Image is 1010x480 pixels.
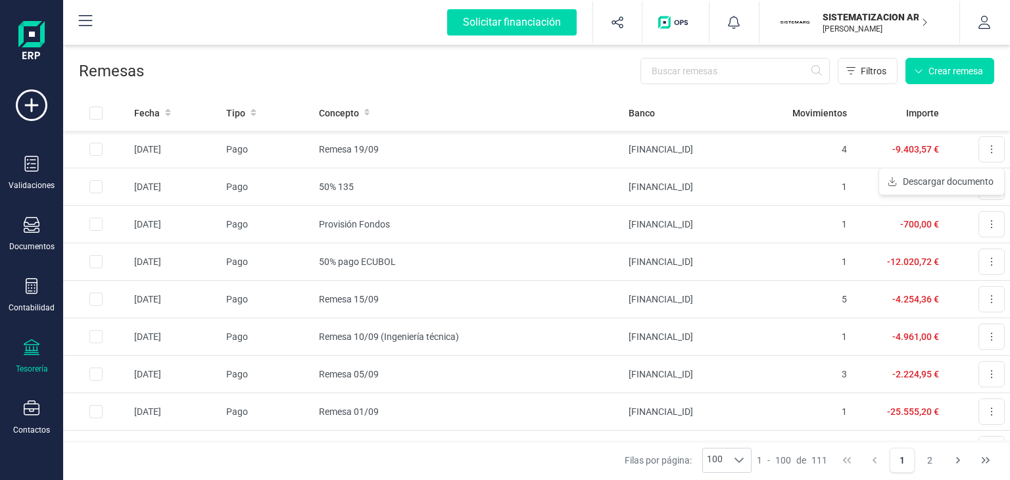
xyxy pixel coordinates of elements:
[823,24,928,34] p: [PERSON_NAME]
[226,406,248,417] span: Pago
[129,281,221,318] td: [DATE]
[811,454,827,467] span: 111
[623,431,759,468] td: [FINANCIAL_ID]
[16,364,48,374] div: Tesorería
[129,131,221,168] td: [DATE]
[226,144,248,155] span: Pago
[226,294,248,304] span: Pago
[314,393,624,431] td: Remesa 01/09
[775,454,791,467] span: 100
[129,318,221,356] td: [DATE]
[823,11,928,24] p: SISTEMATIZACION ARQUITECTONICA EN REFORMAS SL
[757,454,827,467] div: -
[625,448,752,473] div: Filas por página:
[129,243,221,281] td: [DATE]
[129,168,221,206] td: [DATE]
[129,356,221,393] td: [DATE]
[759,243,852,281] td: 1
[226,331,248,342] span: Pago
[314,206,624,243] td: Provisión Fondos
[759,281,852,318] td: 5
[9,180,55,191] div: Validaciones
[861,64,886,78] span: Filtros
[18,21,45,63] img: Logo Finanedi
[623,206,759,243] td: [FINANCIAL_ID]
[792,107,847,120] span: Movimientos
[906,107,939,120] span: Importe
[89,330,103,343] div: Row Selected 7f567f0f-47ba-4991-bff2-493340c2f612
[89,218,103,231] div: Row Selected f914f696-8490-4556-9e57-9c524bc9aa06
[862,448,887,473] button: Previous Page
[703,448,727,472] span: 100
[9,302,55,313] div: Contabilidad
[129,393,221,431] td: [DATE]
[879,168,1004,195] button: Descargar documento
[892,331,939,342] span: -4.961,00 €
[623,393,759,431] td: [FINANCIAL_ID]
[892,294,939,304] span: -4.254,36 €
[759,431,852,468] td: 1
[658,16,693,29] img: Logo de OPS
[447,9,577,36] div: Solicitar financiación
[629,107,655,120] span: Banco
[973,448,998,473] button: Last Page
[134,107,160,120] span: Fecha
[834,448,859,473] button: First Page
[759,168,852,206] td: 1
[13,425,50,435] div: Contactos
[89,143,103,156] div: Row Selected 7fffcda6-0ec2-4fa9-bae5-c660fa77a7d5
[314,243,624,281] td: 50% pago ECUBOL
[757,454,762,467] span: 1
[759,131,852,168] td: 4
[89,368,103,381] div: Row Selected e72e91db-9313-4537-8946-40bd4d292837
[623,168,759,206] td: [FINANCIAL_ID]
[623,131,759,168] td: [FINANCIAL_ID]
[129,206,221,243] td: [DATE]
[89,293,103,306] div: Row Selected e31cc7f6-36d4-47cf-8160-d0ff231e298a
[781,8,809,37] img: SI
[129,431,221,468] td: [DATE]
[314,318,624,356] td: Remesa 10/09 (Ingeniería técnica)
[759,318,852,356] td: 1
[887,256,939,267] span: -12.020,72 €
[903,175,994,188] span: Descargar documento
[759,393,852,431] td: 1
[775,1,944,43] button: SISISTEMATIZACION ARQUITECTONICA EN REFORMAS SL[PERSON_NAME]
[89,180,103,193] div: Row Selected 104e10d0-ee4a-473b-8bfc-05c4b4236bdd
[946,448,971,473] button: Next Page
[431,1,592,43] button: Solicitar financiación
[796,454,806,467] span: de
[79,60,144,82] p: Remesas
[314,281,624,318] td: Remesa 15/09
[89,255,103,268] div: Row Selected 2e91995b-1f2e-4ec8-9f49-e91d944af999
[319,107,359,120] span: Concepto
[623,318,759,356] td: [FINANCIAL_ID]
[928,64,983,78] span: Crear remesa
[226,256,248,267] span: Pago
[640,58,830,84] input: Buscar remesas
[226,107,245,120] span: Tipo
[226,369,248,379] span: Pago
[9,241,55,252] div: Documentos
[623,356,759,393] td: [FINANCIAL_ID]
[226,181,248,192] span: Pago
[887,406,939,417] span: -25.555,20 €
[650,1,701,43] button: Logo de OPS
[314,168,624,206] td: 50% 135
[623,281,759,318] td: [FINANCIAL_ID]
[89,405,103,418] div: Row Selected c71eca01-d63b-4cef-aa1d-bce30add9c3b
[905,58,994,84] button: Crear remesa
[89,107,103,120] div: All items unselected
[759,206,852,243] td: 1
[890,448,915,473] button: Page 1
[759,356,852,393] td: 3
[314,131,624,168] td: Remesa 19/09
[838,58,898,84] button: Filtros
[314,431,624,468] td: 27/08
[892,144,939,155] span: -9.403,57 €
[314,356,624,393] td: Remesa 05/09
[917,448,942,473] button: Page 2
[623,243,759,281] td: [FINANCIAL_ID]
[226,219,248,229] span: Pago
[900,219,939,229] span: -700,00 €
